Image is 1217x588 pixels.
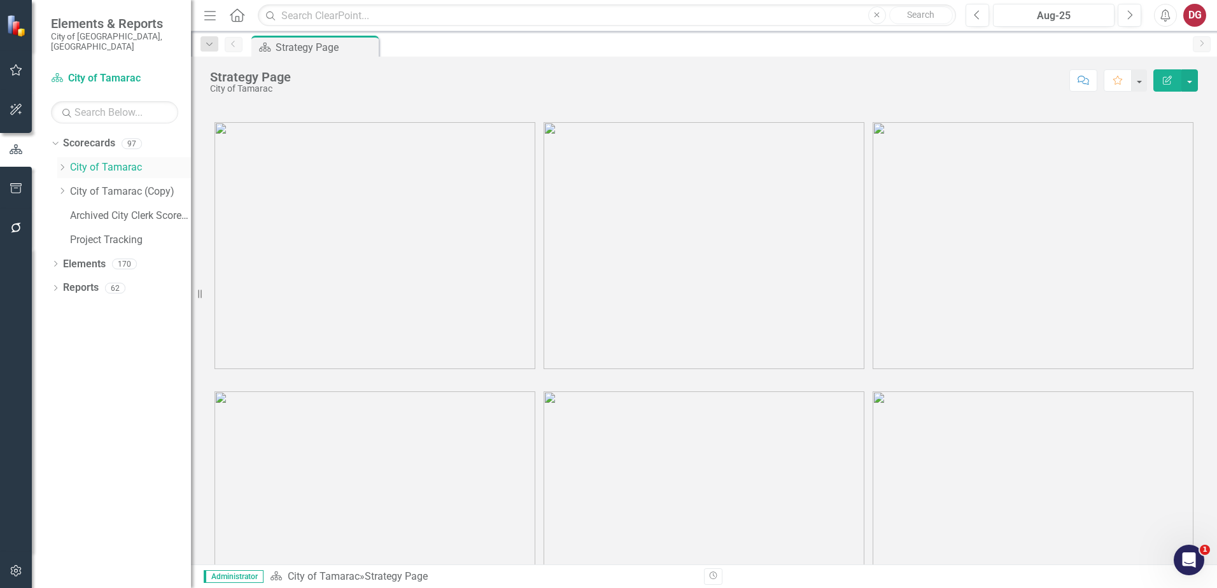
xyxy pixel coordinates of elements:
[204,570,264,583] span: Administrator
[258,4,956,27] input: Search ClearPoint...
[63,281,99,295] a: Reports
[276,39,376,55] div: Strategy Page
[1174,545,1204,575] iframe: Intercom live chat
[6,14,29,36] img: ClearPoint Strategy
[112,258,137,269] div: 170
[63,136,115,151] a: Scorecards
[215,122,535,369] img: tamarac1%20v3.png
[70,160,191,175] a: City of Tamarac
[63,257,106,272] a: Elements
[51,31,178,52] small: City of [GEOGRAPHIC_DATA], [GEOGRAPHIC_DATA]
[70,185,191,199] a: City of Tamarac (Copy)
[210,84,291,94] div: City of Tamarac
[907,10,934,20] span: Search
[889,6,953,24] button: Search
[997,8,1110,24] div: Aug-25
[873,122,1193,369] img: tamarac3%20v3.png
[51,71,178,86] a: City of Tamarac
[51,16,178,31] span: Elements & Reports
[105,283,125,293] div: 62
[288,570,360,582] a: City of Tamarac
[993,4,1115,27] button: Aug-25
[270,570,694,584] div: »
[210,70,291,84] div: Strategy Page
[70,209,191,223] a: Archived City Clerk Scorecard
[122,138,142,149] div: 97
[365,570,428,582] div: Strategy Page
[51,101,178,123] input: Search Below...
[1200,545,1210,555] span: 1
[70,233,191,248] a: Project Tracking
[544,122,864,369] img: tamarac2%20v3.png
[1183,4,1206,27] button: DG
